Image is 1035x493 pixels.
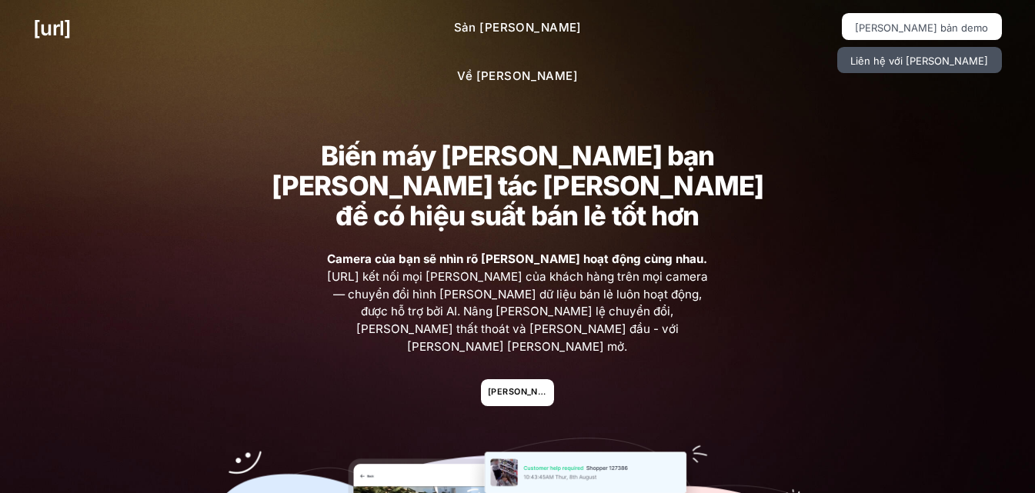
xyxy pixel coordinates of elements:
a: [PERSON_NAME] bản demo [481,379,554,406]
font: [PERSON_NAME] bản demo [855,22,988,34]
font: Sản [PERSON_NAME] [454,20,582,35]
font: [URL] [33,16,71,40]
font: Camera của bạn sẽ nhìn rõ [PERSON_NAME] hoạt động cùng nhau. [327,251,707,266]
font: Biến máy [PERSON_NAME] bạn [PERSON_NAME] tác [PERSON_NAME] để có hiệu suất bán lẻ tốt hơn [272,139,763,232]
a: [PERSON_NAME] bản demo [842,13,1002,40]
font: Về [PERSON_NAME] [457,68,578,83]
font: [PERSON_NAME] bản demo [488,387,608,397]
a: [URL] [33,13,71,43]
a: Về [PERSON_NAME] [445,62,590,92]
a: Sản [PERSON_NAME] [442,13,594,43]
font: Liên hệ với [PERSON_NAME] [850,55,988,67]
font: [URL] kết nối mọi [PERSON_NAME] của khách hàng trên mọi camera — chuyển đổi hình [PERSON_NAME] dữ... [327,269,708,354]
a: Liên hệ với [PERSON_NAME] [837,47,1002,74]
